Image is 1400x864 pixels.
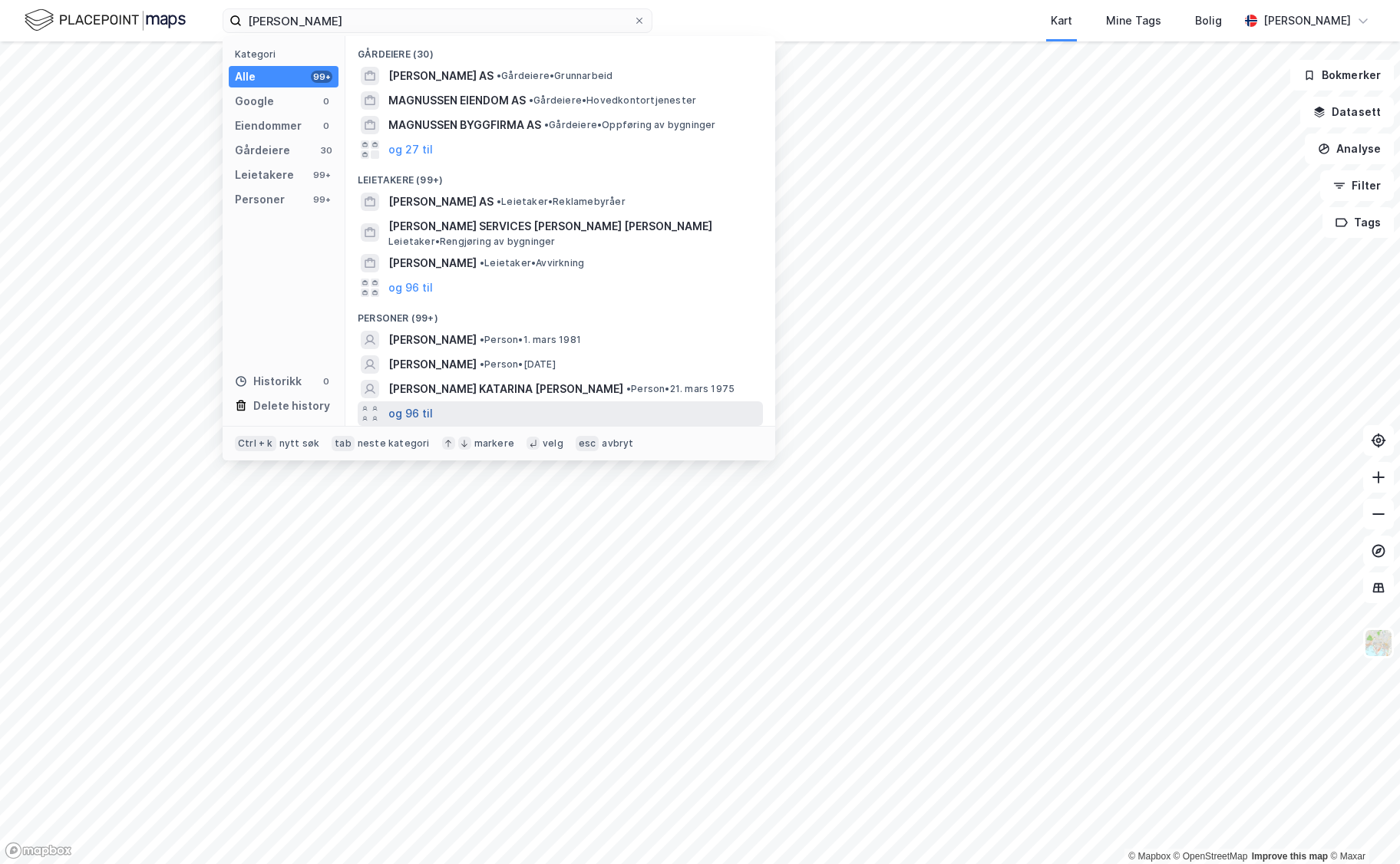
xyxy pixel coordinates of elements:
span: [PERSON_NAME] AS [388,67,494,85]
span: MAGNUSSEN BYGGFIRMA AS [388,116,541,134]
button: og 96 til [388,404,433,423]
div: avbryt [602,437,633,450]
div: Leietakere [235,166,294,184]
div: Delete history [253,397,330,415]
span: • [497,70,501,81]
span: • [480,358,484,370]
span: Gårdeiere • Hovedkontortjenester [529,94,696,107]
div: Eiendommer [235,117,302,135]
div: tab [332,436,355,451]
a: Improve this map [1252,851,1328,862]
div: Personer (99+) [345,300,775,328]
span: [PERSON_NAME] SERVICES [PERSON_NAME] [PERSON_NAME] [388,217,757,236]
span: Leietaker • Rengjøring av bygninger [388,236,556,248]
div: 99+ [311,71,332,83]
div: Historikk [235,372,302,391]
a: Mapbox homepage [5,842,72,859]
div: nytt søk [279,437,320,450]
div: Personer [235,190,285,209]
iframe: Chat Widget [1323,790,1400,864]
div: esc [576,436,599,451]
div: Bolig [1195,12,1222,30]
button: Tags [1322,207,1394,238]
div: Kontrollprogram for chat [1323,790,1400,864]
span: [PERSON_NAME] [388,254,477,272]
div: markere [474,437,514,450]
div: Kategori [235,48,338,60]
span: Person • [DATE] [480,358,556,371]
div: Gårdeiere [235,141,290,160]
span: • [480,334,484,345]
span: • [544,119,549,130]
button: Analyse [1305,134,1394,164]
span: [PERSON_NAME] KATARINA [PERSON_NAME] [388,380,623,398]
div: 0 [320,375,332,387]
button: Datasett [1300,97,1394,127]
span: Person • 21. mars 1975 [626,383,735,395]
span: MAGNUSSEN EIENDOM AS [388,91,526,110]
a: OpenStreetMap [1174,851,1248,862]
div: [PERSON_NAME] [1263,12,1351,30]
div: Leietakere (99+) [345,162,775,190]
span: • [626,383,631,394]
div: Google [235,92,274,110]
span: Leietaker • Avvirkning [480,257,584,269]
div: Gårdeiere (30) [345,36,775,64]
button: Filter [1320,170,1394,201]
span: • [497,196,501,207]
a: Mapbox [1128,851,1171,862]
div: 99+ [311,193,332,206]
div: neste kategori [358,437,430,450]
img: Z [1364,628,1393,658]
span: Gårdeiere • Grunnarbeid [497,70,612,82]
button: og 27 til [388,140,433,159]
div: velg [543,437,563,450]
img: logo.f888ab2527a4732fd821a326f86c7f29.svg [25,7,186,34]
div: Ctrl + k [235,436,276,451]
span: Leietaker • Reklamebyråer [497,196,626,208]
div: Alle [235,68,256,86]
span: Gårdeiere • Oppføring av bygninger [544,119,716,131]
span: [PERSON_NAME] AS [388,193,494,211]
span: [PERSON_NAME] [388,355,477,374]
span: • [529,94,533,106]
button: Bokmerker [1290,60,1394,91]
div: 99+ [311,169,332,181]
input: Søk på adresse, matrikkel, gårdeiere, leietakere eller personer [242,9,633,32]
div: Kart [1051,12,1072,30]
div: Mine Tags [1106,12,1161,30]
div: 0 [320,95,332,107]
div: 30 [320,144,332,157]
button: og 96 til [388,279,433,297]
span: Person • 1. mars 1981 [480,334,581,346]
span: • [480,257,484,269]
div: 0 [320,120,332,132]
span: [PERSON_NAME] [388,331,477,349]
